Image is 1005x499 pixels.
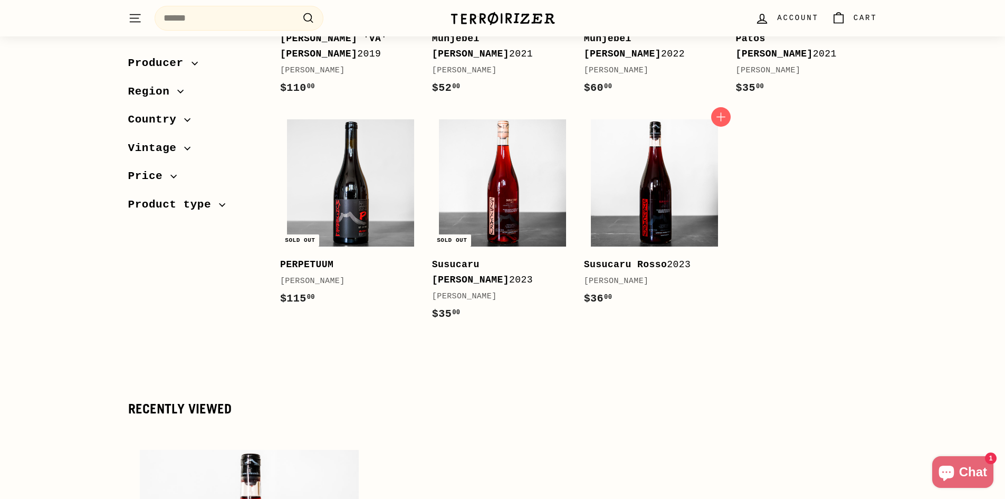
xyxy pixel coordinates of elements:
[825,3,884,34] a: Cart
[128,111,185,129] span: Country
[584,112,725,318] a: Susucaru Rosso2023[PERSON_NAME]
[128,193,263,222] button: Product type
[128,80,263,109] button: Region
[432,259,509,285] b: Susucaru [PERSON_NAME]
[584,293,612,305] span: $36
[432,112,573,333] a: Sold out Susucaru [PERSON_NAME]2023[PERSON_NAME]
[128,139,185,157] span: Vintage
[128,54,192,72] span: Producer
[604,83,612,90] sup: 00
[280,259,333,270] b: PERPETUUM
[736,82,764,94] span: $35
[128,196,219,214] span: Product type
[280,112,422,318] a: Sold out PERPETUUM [PERSON_NAME]
[128,52,263,80] button: Producer
[584,31,715,62] div: 2022
[432,64,563,77] div: [PERSON_NAME]
[432,308,461,320] span: $35
[432,290,563,303] div: [PERSON_NAME]
[307,83,315,90] sup: 00
[432,31,563,62] div: 2021
[280,64,411,77] div: [PERSON_NAME]
[584,257,715,272] div: 2023
[432,82,461,94] span: $52
[281,234,319,247] div: Sold out
[128,402,877,417] div: Recently viewed
[854,12,877,24] span: Cart
[584,64,715,77] div: [PERSON_NAME]
[280,275,411,288] div: [PERSON_NAME]
[777,12,818,24] span: Account
[128,165,263,193] button: Price
[584,259,667,270] b: Susucaru Rosso
[280,293,315,305] span: $115
[128,83,178,101] span: Region
[584,82,612,94] span: $60
[432,257,563,288] div: 2023
[433,234,471,247] div: Sold out
[749,3,825,34] a: Account
[280,82,315,94] span: $110
[756,83,764,90] sup: 00
[736,64,867,77] div: [PERSON_NAME]
[736,31,867,62] div: 2021
[128,137,263,165] button: Vintage
[128,108,263,137] button: Country
[452,83,460,90] sup: 00
[584,275,715,288] div: [PERSON_NAME]
[128,167,171,185] span: Price
[307,294,315,301] sup: 00
[280,31,411,62] div: 2019
[452,309,460,316] sup: 00
[929,456,997,491] inbox-online-store-chat: Shopify online store chat
[604,294,612,301] sup: 00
